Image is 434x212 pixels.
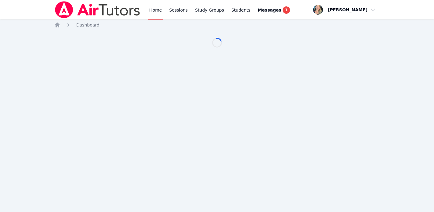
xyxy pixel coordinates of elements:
[283,6,290,14] span: 1
[258,7,281,13] span: Messages
[54,22,380,28] nav: Breadcrumb
[76,23,99,27] span: Dashboard
[54,1,141,18] img: Air Tutors
[76,22,99,28] a: Dashboard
